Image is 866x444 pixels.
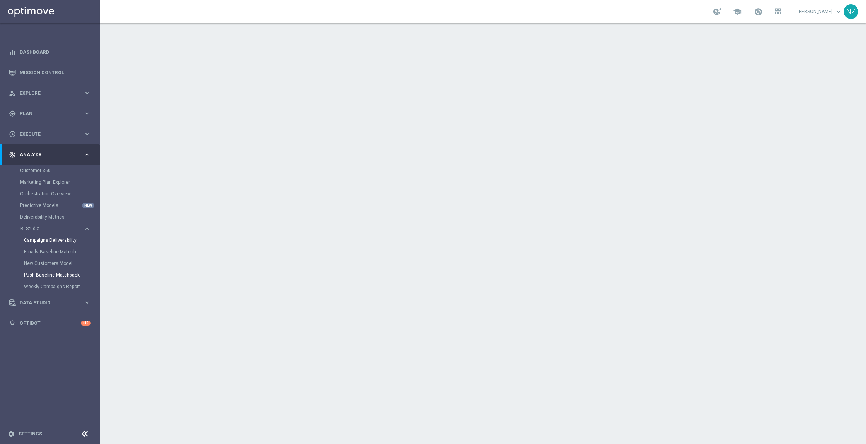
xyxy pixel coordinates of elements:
button: equalizer Dashboard [9,49,91,55]
div: Plan [9,110,83,117]
div: Dashboard [9,42,91,62]
div: Marketing Plan Explorer [20,176,100,188]
i: keyboard_arrow_right [83,130,91,138]
i: play_circle_outline [9,131,16,138]
div: Emails Baseline Matchback [24,246,100,258]
button: Data Studio keyboard_arrow_right [9,300,91,306]
button: track_changes Analyze keyboard_arrow_right [9,152,91,158]
a: Settings [19,432,42,436]
i: person_search [9,90,16,97]
a: Dashboard [20,42,91,62]
button: gps_fixed Plan keyboard_arrow_right [9,111,91,117]
a: Predictive Models [20,202,80,208]
i: lightbulb [9,320,16,327]
div: Explore [9,90,83,97]
div: NZ [844,4,858,19]
button: lightbulb Optibot +10 [9,320,91,326]
a: Customer 360 [20,167,80,174]
div: Campaigns Deliverability [24,234,100,246]
a: Weekly Campaigns Report [24,283,80,290]
div: Optibot [9,313,91,333]
span: Analyze [20,152,83,157]
a: Mission Control [20,62,91,83]
div: Mission Control [9,62,91,83]
a: Push Baseline Matchback [24,272,80,278]
a: New Customers Model [24,260,80,266]
i: equalizer [9,49,16,56]
div: Customer 360 [20,165,100,176]
i: keyboard_arrow_right [83,110,91,117]
a: Orchestration Overview [20,191,80,197]
div: New Customers Model [24,258,100,269]
div: Deliverability Metrics [20,211,100,223]
span: keyboard_arrow_down [834,7,843,16]
i: settings [8,430,15,437]
i: keyboard_arrow_right [83,151,91,158]
span: Explore [20,91,83,96]
div: Push Baseline Matchback [24,269,100,281]
div: NEW [82,203,94,208]
a: Deliverability Metrics [20,214,80,220]
div: Predictive Models [20,200,100,211]
button: BI Studio keyboard_arrow_right [20,225,91,232]
div: BI Studio [20,226,83,231]
i: keyboard_arrow_right [83,225,91,232]
a: Emails Baseline Matchback [24,249,80,255]
a: [PERSON_NAME]keyboard_arrow_down [797,6,844,17]
span: BI Studio [20,226,76,231]
button: person_search Explore keyboard_arrow_right [9,90,91,96]
a: Campaigns Deliverability [24,237,80,243]
div: +10 [81,321,91,326]
i: track_changes [9,151,16,158]
div: Orchestration Overview [20,188,100,200]
a: Marketing Plan Explorer [20,179,80,185]
div: Weekly Campaigns Report [24,281,100,292]
div: Analyze [9,151,83,158]
i: keyboard_arrow_right [83,299,91,306]
div: Data Studio [9,299,83,306]
button: play_circle_outline Execute keyboard_arrow_right [9,131,91,137]
i: keyboard_arrow_right [83,89,91,97]
i: gps_fixed [9,110,16,117]
button: Mission Control [9,70,91,76]
span: Data Studio [20,301,83,305]
div: BI Studio [20,223,100,292]
span: school [733,7,742,16]
div: Execute [9,131,83,138]
span: Execute [20,132,83,137]
a: Optibot [20,313,81,333]
span: Plan [20,111,83,116]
